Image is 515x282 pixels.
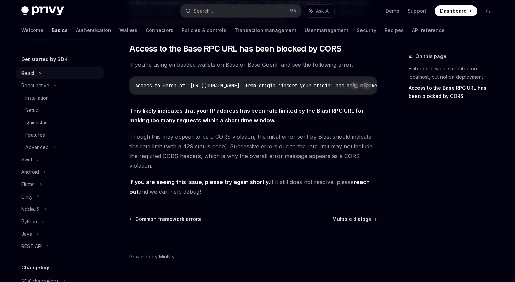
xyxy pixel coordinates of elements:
span: If it still does not resolve, please and we can help debug! [129,177,377,196]
a: Installation [16,92,104,104]
strong: This likely indicates that your IP address has been rate limited by the Blast RPC URL for making ... [129,107,364,124]
a: Powered by Mintlify [129,253,175,260]
span: Dashboard [440,8,467,14]
a: Welcome [21,22,43,38]
a: Common framework errors [130,216,201,223]
span: Access to the Base RPC URL has been blocked by CORS [129,43,341,54]
h5: Get started by SDK [21,55,68,64]
span: Access to fetch at '[URL][DOMAIN_NAME]' from origin 'insert-your-origin' has been blocked by CORS... [135,82,429,89]
a: Connectors [146,22,173,38]
a: User management [305,22,348,38]
div: Features [25,131,45,139]
a: Support [408,8,426,14]
span: If you’re using embedded wallets on Base or Base Goerli, and see the following error: [129,60,377,69]
div: Swift [21,156,32,164]
strong: If you are seeing this issue, please try again shortly. [129,179,270,185]
button: Ask AI [362,81,371,90]
img: dark logo [21,6,64,16]
div: Unity [21,193,33,201]
span: On this page [415,52,446,60]
div: NodeJS [21,205,40,213]
div: Advanced [25,143,49,151]
div: Setup [25,106,39,114]
button: Toggle dark mode [483,5,494,16]
div: Python [21,217,37,226]
div: Search... [194,7,213,15]
div: Java [21,230,32,238]
div: Flutter [21,180,35,189]
a: Quickstart [16,116,104,129]
a: API reference [412,22,445,38]
button: Ask AI [304,5,334,17]
div: React [21,69,34,77]
button: Copy the contents from the code block [351,81,360,90]
span: Though this may appear to be a CORS violation, the initial error sent by Blast should indicate th... [129,132,377,170]
a: Authentication [76,22,111,38]
a: Recipes [385,22,404,38]
div: React native [21,81,49,90]
a: Security [357,22,376,38]
a: Policies & controls [182,22,226,38]
div: REST API [21,242,42,250]
a: Features [16,129,104,141]
a: Multiple dialogs [332,216,376,223]
a: Access to the Base RPC URL has been blocked by CORS [409,82,499,102]
a: Dashboard [435,5,477,16]
a: Demo [386,8,399,14]
span: ⌘ K [289,8,297,14]
a: Embedded wallets created on localhost, but not on deployment [409,63,499,82]
span: Common framework errors [135,216,201,223]
div: Installation [25,94,49,102]
a: Transaction management [234,22,296,38]
div: Quickstart [25,119,48,127]
button: Search...⌘K [181,5,301,17]
a: Basics [51,22,68,38]
span: Ask AI [316,8,330,14]
h5: Changelogs [21,263,51,272]
span: Multiple dialogs [332,216,371,223]
a: Wallets [119,22,137,38]
div: Android [21,168,39,176]
a: Setup [16,104,104,116]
